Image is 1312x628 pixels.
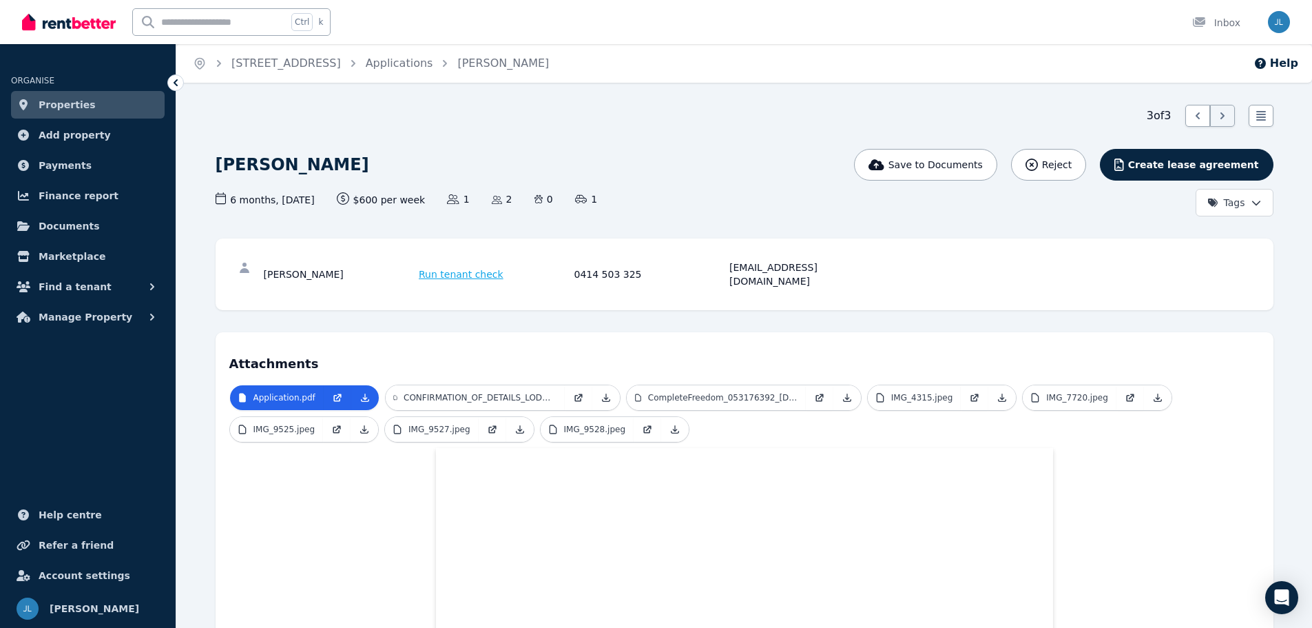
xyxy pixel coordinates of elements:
[230,417,324,442] a: IMG_9525.jpeg
[1023,385,1116,410] a: IMG_7720.jpeg
[386,385,565,410] a: CONFIRMATION_OF_DETAILS_LODGED_FOR_THE_2024_TAX_RETURN.pdf
[11,121,165,149] a: Add property
[729,261,881,288] div: [EMAIL_ADDRESS][DOMAIN_NAME]
[833,385,861,410] a: Download Attachment
[891,392,953,403] p: IMG_4315.jpeg
[419,267,503,281] span: Run tenant check
[324,385,351,410] a: Open in new Tab
[264,261,415,288] div: [PERSON_NAME]
[216,154,369,176] h1: [PERSON_NAME]
[11,182,165,210] a: Finance report
[11,212,165,240] a: Documents
[323,417,351,442] a: Open in new Tab
[22,12,116,32] img: RentBetter
[11,273,165,301] button: Find a tenant
[1192,16,1240,30] div: Inbox
[1011,149,1086,181] button: Reject
[366,57,433,70] a: Applications
[39,507,102,523] span: Help centre
[1265,581,1298,614] div: Open Intercom Messenger
[11,303,165,331] button: Manage Property
[11,501,165,529] a: Help centre
[39,537,114,554] span: Refer a friend
[457,57,549,70] a: [PERSON_NAME]
[229,346,1260,374] h4: Attachments
[39,309,132,325] span: Manage Property
[337,192,426,207] span: $600 per week
[404,392,556,403] p: CONFIRMATION_OF_DETAILS_LODGED_FOR_THE_2024_TAX_RETURN.pdf
[492,192,512,206] span: 2
[176,44,565,83] nav: Breadcrumb
[447,192,469,206] span: 1
[39,157,92,174] span: Payments
[1042,158,1072,172] span: Reject
[50,600,139,617] span: [PERSON_NAME]
[575,192,597,206] span: 1
[231,57,341,70] a: [STREET_ADDRESS]
[1144,385,1172,410] a: Download Attachment
[253,392,315,403] p: Application.pdf
[11,91,165,119] a: Properties
[888,158,983,172] span: Save to Documents
[634,417,661,442] a: Open in new Tab
[11,243,165,270] a: Marketplace
[1128,158,1259,172] span: Create lease agreement
[988,385,1016,410] a: Download Attachment
[1100,149,1273,181] button: Create lease agreement
[39,248,105,265] span: Marketplace
[506,417,534,442] a: Download Attachment
[230,385,324,410] a: Application.pdf
[17,598,39,620] img: Jacqueline Larratt
[564,424,626,435] p: IMG_9528.jpeg
[11,562,165,589] a: Account settings
[1196,189,1273,216] button: Tags
[479,417,506,442] a: Open in new Tab
[318,17,323,28] span: k
[574,261,726,288] div: 0414 503 325
[39,127,111,143] span: Add property
[1207,196,1245,210] span: Tags
[1046,392,1108,403] p: IMG_7720.jpeg
[39,218,100,234] span: Documents
[291,13,313,31] span: Ctrl
[39,567,130,584] span: Account settings
[351,417,378,442] a: Download Attachment
[11,76,54,85] span: ORGANISE
[592,385,620,410] a: Download Attachment
[961,385,988,410] a: Open in new Tab
[541,417,634,442] a: IMG_9528.jpeg
[408,424,470,435] p: IMG_9527.jpeg
[1116,385,1144,410] a: Open in new Tab
[11,531,165,559] a: Refer a friend
[11,152,165,179] a: Payments
[854,149,997,181] button: Save to Documents
[534,192,553,206] span: 0
[1253,55,1298,72] button: Help
[253,424,315,435] p: IMG_9525.jpeg
[806,385,833,410] a: Open in new Tab
[1147,108,1172,124] span: 3 of 3
[627,385,806,410] a: CompleteFreedom_053176392_[DATE]_1.pdf
[385,417,479,442] a: IMG_9527.jpeg
[648,392,798,403] p: CompleteFreedom_053176392_[DATE]_1.pdf
[661,417,689,442] a: Download Attachment
[39,97,96,113] span: Properties
[39,188,118,204] span: Finance report
[1268,11,1290,33] img: Jacqueline Larratt
[351,385,379,410] a: Download Attachment
[565,385,592,410] a: Open in new Tab
[39,278,112,295] span: Find a tenant
[216,192,315,207] span: 6 months , [DATE]
[868,385,961,410] a: IMG_4315.jpeg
